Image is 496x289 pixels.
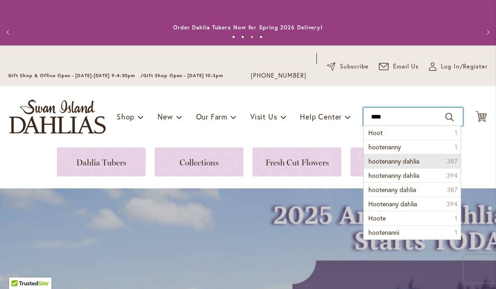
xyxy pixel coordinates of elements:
a: store logo [9,100,106,134]
span: 1 [455,228,457,237]
span: 387 [447,185,457,194]
span: 1 [455,142,457,152]
button: Next [478,23,496,41]
button: 2 of 4 [241,35,244,39]
a: Log In/Register [429,62,488,71]
span: hootenany dahlia [368,185,416,194]
span: hootenanny dahlia [368,171,419,180]
a: [PHONE_NUMBER] [251,71,306,80]
span: 387 [447,157,457,166]
span: 1 [455,128,457,137]
span: hootenanni [368,228,399,237]
button: Search [445,110,454,125]
span: Email Us [393,62,419,71]
span: Hoote [368,214,386,222]
button: 4 of 4 [259,35,263,39]
span: hootenanny dahlia [368,157,419,165]
span: Hootenany dahlia [368,199,417,208]
span: hootenanny [368,142,401,151]
span: Gift Shop & Office Open - [DATE]-[DATE] 9-4:30pm / [8,73,143,79]
span: New [158,112,173,121]
span: 1 [455,214,457,223]
span: 394 [446,171,457,180]
span: Help Center [300,112,342,121]
button: 1 of 4 [232,35,235,39]
span: Gift Shop Open - [DATE] 10-3pm [143,73,223,79]
span: Hoot [368,128,383,137]
a: Subscribe [327,62,369,71]
span: Visit Us [250,112,277,121]
a: Order Dahlia Tubers Now for Spring 2026 Delivery! [173,24,323,31]
span: Log In/Register [441,62,488,71]
a: Email Us [379,62,419,71]
span: Subscribe [340,62,369,71]
span: Our Farm [196,112,227,121]
button: 3 of 4 [250,35,254,39]
span: Shop [117,112,135,121]
span: 394 [446,199,457,209]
